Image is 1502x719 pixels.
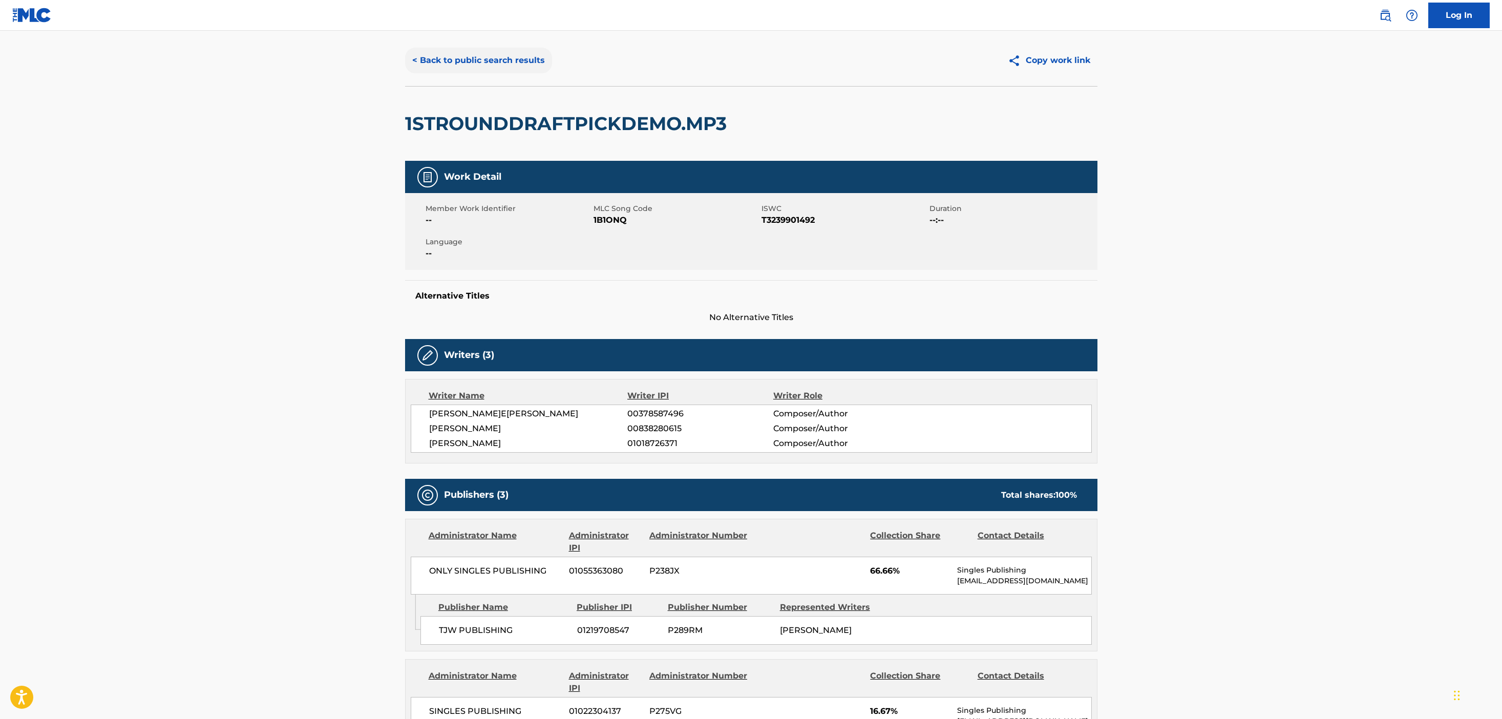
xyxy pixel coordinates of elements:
[421,349,434,362] img: Writers
[426,203,591,214] span: Member Work Identifier
[569,565,642,577] span: 01055363080
[1001,48,1097,73] button: Copy work link
[870,530,969,554] div: Collection Share
[649,530,749,554] div: Administrator Number
[870,705,949,717] span: 16.67%
[429,408,628,420] span: [PERSON_NAME]E[PERSON_NAME]
[439,624,569,637] span: TJW PUBLISHING
[1055,490,1077,500] span: 100 %
[1454,680,1460,711] div: Drag
[978,530,1077,554] div: Contact Details
[429,670,561,694] div: Administrator Name
[929,214,1095,226] span: --:--
[577,624,660,637] span: 01219708547
[627,390,773,402] div: Writer IPI
[426,214,591,226] span: --
[627,422,773,435] span: 00838280615
[444,489,509,501] h5: Publishers (3)
[405,311,1097,324] span: No Alternative Titles
[870,565,949,577] span: 66.66%
[957,565,1091,576] p: Singles Publishing
[1375,5,1395,26] a: Public Search
[668,601,772,614] div: Publisher Number
[780,625,852,635] span: [PERSON_NAME]
[444,171,501,183] h5: Work Detail
[426,247,591,260] span: --
[426,237,591,247] span: Language
[773,408,906,420] span: Composer/Author
[668,624,772,637] span: P289RM
[569,705,642,717] span: 01022304137
[773,422,906,435] span: Composer/Author
[405,112,732,135] h2: 1STROUNDDRAFTPICKDEMO.MP3
[429,530,561,554] div: Administrator Name
[929,203,1095,214] span: Duration
[1402,5,1422,26] div: Help
[649,670,749,694] div: Administrator Number
[957,576,1091,586] p: [EMAIL_ADDRESS][DOMAIN_NAME]
[978,670,1077,694] div: Contact Details
[429,390,628,402] div: Writer Name
[12,8,52,23] img: MLC Logo
[1451,670,1502,719] iframe: Chat Widget
[627,408,773,420] span: 00378587496
[761,214,927,226] span: T3239901492
[773,390,906,402] div: Writer Role
[429,565,562,577] span: ONLY SINGLES PUBLISHING
[649,705,749,717] span: P275VG
[1428,3,1490,28] a: Log In
[780,601,884,614] div: Represented Writers
[444,349,494,361] h5: Writers (3)
[1008,54,1026,67] img: Copy work link
[421,489,434,501] img: Publishers
[429,705,562,717] span: SINGLES PUBLISHING
[415,291,1087,301] h5: Alternative Titles
[577,601,660,614] div: Publisher IPI
[649,565,749,577] span: P238JX
[957,705,1091,716] p: Singles Publishing
[1406,9,1418,22] img: help
[870,670,969,694] div: Collection Share
[569,670,642,694] div: Administrator IPI
[594,214,759,226] span: 1B1ONQ
[761,203,927,214] span: ISWC
[429,437,628,450] span: [PERSON_NAME]
[421,171,434,183] img: Work Detail
[1001,489,1077,501] div: Total shares:
[773,437,906,450] span: Composer/Author
[594,203,759,214] span: MLC Song Code
[405,48,552,73] button: < Back to public search results
[429,422,628,435] span: [PERSON_NAME]
[1379,9,1391,22] img: search
[438,601,569,614] div: Publisher Name
[627,437,773,450] span: 01018726371
[569,530,642,554] div: Administrator IPI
